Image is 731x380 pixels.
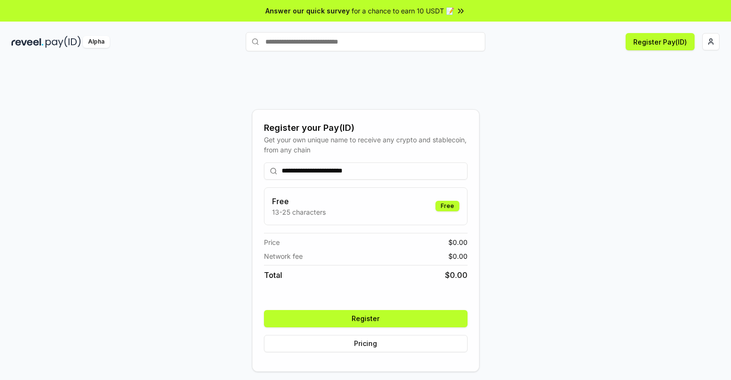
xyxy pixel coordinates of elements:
[435,201,459,211] div: Free
[46,36,81,48] img: pay_id
[264,335,468,352] button: Pricing
[264,237,280,247] span: Price
[626,33,695,50] button: Register Pay(ID)
[265,6,350,16] span: Answer our quick survey
[264,251,303,261] span: Network fee
[264,310,468,327] button: Register
[83,36,110,48] div: Alpha
[445,269,468,281] span: $ 0.00
[272,196,326,207] h3: Free
[264,135,468,155] div: Get your own unique name to receive any crypto and stablecoin, from any chain
[264,269,282,281] span: Total
[352,6,454,16] span: for a chance to earn 10 USDT 📝
[448,251,468,261] span: $ 0.00
[448,237,468,247] span: $ 0.00
[11,36,44,48] img: reveel_dark
[264,121,468,135] div: Register your Pay(ID)
[272,207,326,217] p: 13-25 characters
